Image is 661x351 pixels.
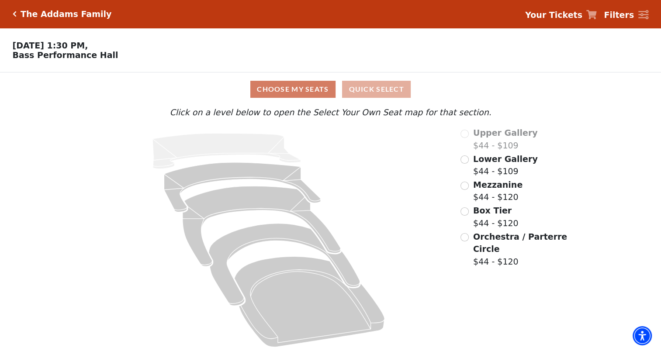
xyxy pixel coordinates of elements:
[525,9,597,21] a: Your Tickets
[473,154,538,164] span: Lower Gallery
[473,153,538,178] label: $44 - $109
[633,326,652,345] div: Accessibility Menu
[473,204,519,229] label: $44 - $120
[460,207,469,216] input: Box Tier$44 - $120
[604,10,634,20] strong: Filters
[152,133,301,169] path: Upper Gallery - Seats Available: 0
[460,182,469,190] input: Mezzanine$44 - $120
[473,127,538,151] label: $44 - $109
[460,155,469,164] input: Lower Gallery$44 - $109
[13,11,17,17] a: Click here to go back to filters
[473,206,512,215] span: Box Tier
[89,106,572,119] p: Click on a level below to open the Select Your Own Seat map for that section.
[473,128,538,138] span: Upper Gallery
[473,231,568,268] label: $44 - $120
[235,256,385,347] path: Orchestra / Parterre Circle - Seats Available: 98
[21,9,111,19] h5: The Addams Family
[164,162,321,212] path: Lower Gallery - Seats Available: 211
[604,9,648,21] a: Filters
[473,179,523,203] label: $44 - $120
[342,81,411,98] button: Quick Select
[460,233,469,241] input: Orchestra / Parterre Circle$44 - $120
[525,10,582,20] strong: Your Tickets
[473,180,523,189] span: Mezzanine
[473,232,567,254] span: Orchestra / Parterre Circle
